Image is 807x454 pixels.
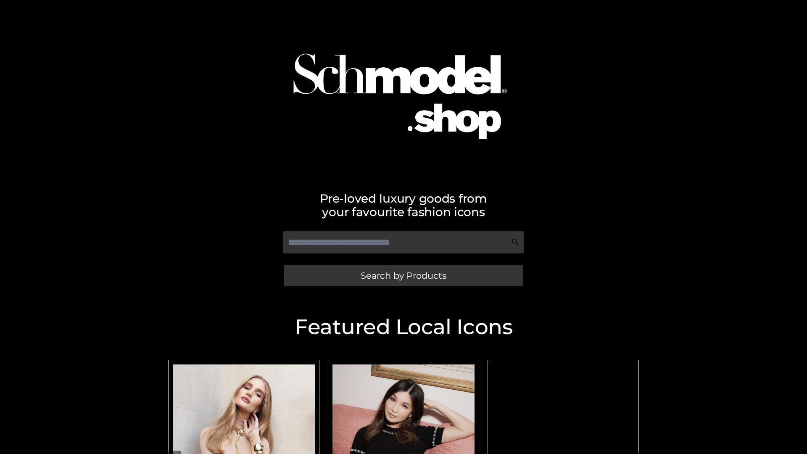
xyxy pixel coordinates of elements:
[164,192,643,219] h2: Pre-loved luxury goods from your favourite fashion icons
[361,271,446,280] span: Search by Products
[164,317,643,338] h2: Featured Local Icons​
[511,238,520,246] img: Search Icon
[284,265,523,286] a: Search by Products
